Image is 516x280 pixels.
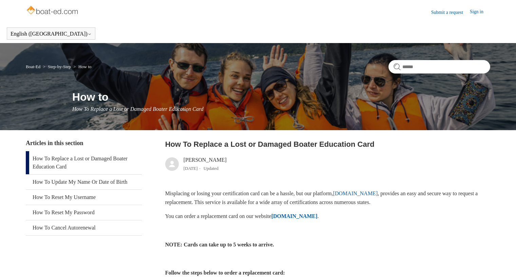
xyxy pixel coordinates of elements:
[42,64,72,69] li: Step-by-Step
[72,64,91,69] li: How to
[271,213,318,219] a: [DOMAIN_NAME]
[165,270,285,276] strong: Follow the steps below to order a replacement card:
[470,8,490,16] a: Sign in
[72,106,204,112] span: How To Replace a Lost or Damaged Boater Education Card
[26,64,40,69] a: Boat-Ed
[388,60,490,74] input: Search
[72,89,490,105] h1: How to
[48,64,71,69] a: Step-by-Step
[26,205,142,220] a: How To Reset My Password
[165,242,274,247] strong: NOTE: Cards can take up to 5 weeks to arrive.
[165,213,271,219] span: You can order a replacement card on our website
[26,220,142,235] a: How To Cancel Autorenewal
[11,31,92,37] button: English ([GEOGRAPHIC_DATA])
[26,64,42,69] li: Boat-Ed
[431,9,470,16] a: Submit a request
[26,190,142,205] a: How To Reset My Username
[184,156,227,172] div: [PERSON_NAME]
[165,189,490,206] p: Misplacing or losing your certification card can be a hassle, but our platform, , provides an eas...
[333,191,378,196] a: [DOMAIN_NAME]
[184,166,198,171] time: 04/08/2025, 09:48
[26,4,80,18] img: Boat-Ed Help Center home page
[26,140,83,146] span: Articles in this section
[165,139,490,150] h2: How To Replace a Lost or Damaged Boater Education Card
[318,213,319,219] span: .
[26,151,142,174] a: How To Replace a Lost or Damaged Boater Education Card
[26,175,142,189] a: How To Update My Name Or Date of Birth
[204,166,218,171] li: Updated
[78,64,92,69] a: How to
